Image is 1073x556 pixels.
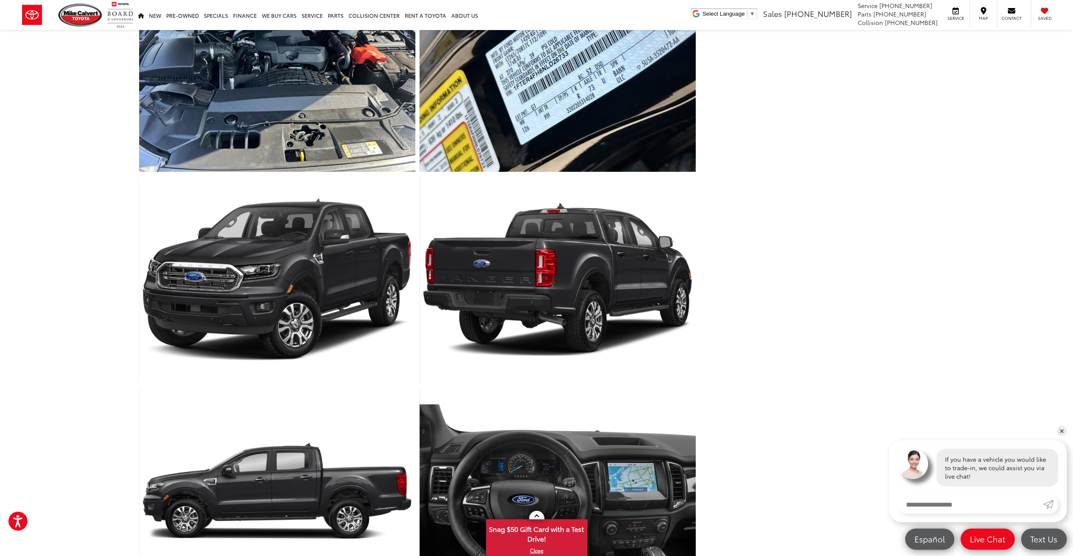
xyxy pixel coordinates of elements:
span: Sales [763,8,782,19]
img: 2022 Ford Ranger Lariat [417,174,698,385]
span: Service [946,15,965,21]
span: Contact [1002,15,1021,21]
span: [PHONE_NUMBER] [879,1,932,10]
span: Service [858,1,878,10]
span: Español [910,534,949,544]
img: Mike Calvert Toyota [58,3,103,27]
img: 2022 Ford Ranger Lariat [136,174,418,385]
span: [PHONE_NUMBER] [784,8,852,19]
span: Live Chat [966,534,1010,544]
img: Agent profile photo [897,449,928,479]
a: Español [905,528,954,550]
a: Expand Photo 28 [139,176,415,383]
span: Select Language [703,11,745,17]
a: Expand Photo 29 [420,176,696,383]
a: Submit [1043,495,1058,514]
span: Saved [1035,15,1054,21]
div: If you have a vehicle you would like to trade-in, we could assist you via live chat! [936,449,1058,487]
a: Select Language​ [703,11,755,17]
span: Parts [858,10,872,18]
span: ▼ [749,11,755,17]
a: Text Us [1021,528,1067,550]
input: Enter your message [897,495,1043,514]
span: Text Us [1026,534,1062,544]
span: [PHONE_NUMBER] [873,10,926,18]
a: Live Chat [960,528,1015,550]
span: [PHONE_NUMBER] [885,18,938,27]
span: Map [974,15,993,21]
span: Snag $50 Gift Card with a Test Drive! [487,520,587,546]
span: Collision [858,18,883,27]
